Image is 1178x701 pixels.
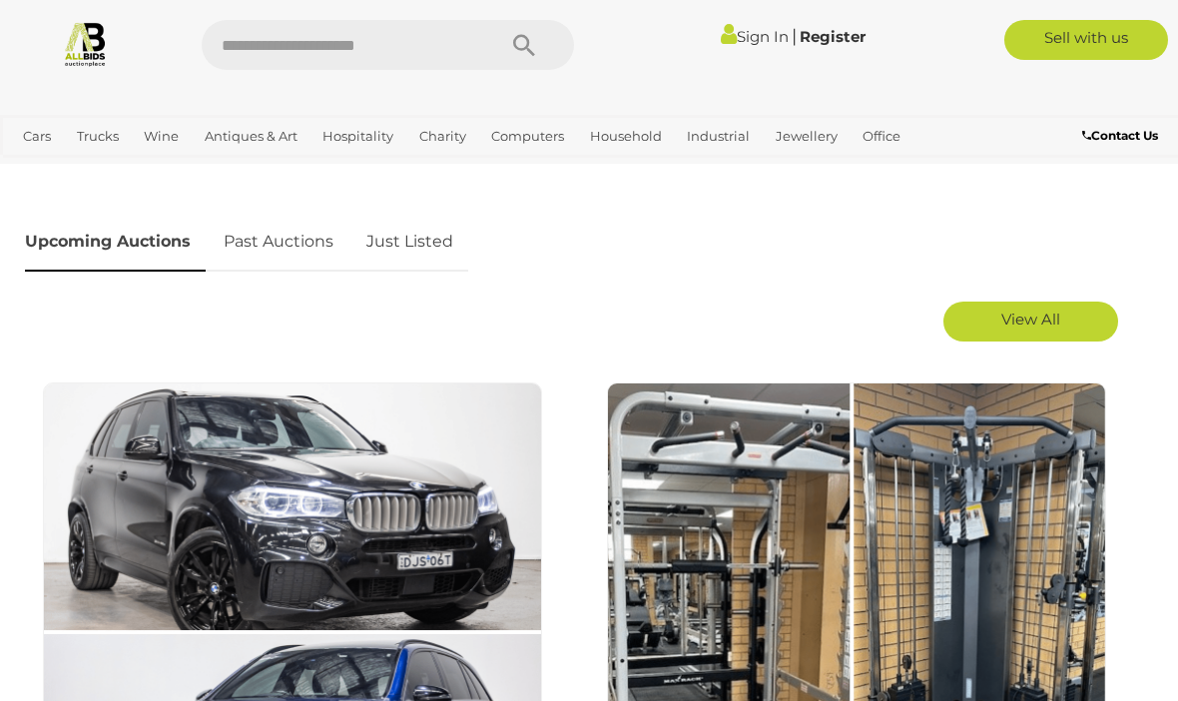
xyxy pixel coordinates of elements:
[792,25,797,47] span: |
[582,120,670,153] a: Household
[197,120,305,153] a: Antiques & Art
[62,20,109,67] img: Allbids.com.au
[800,27,866,46] a: Register
[855,120,908,153] a: Office
[136,120,187,153] a: Wine
[483,120,572,153] a: Computers
[351,213,468,272] a: Just Listed
[1082,125,1163,147] a: Contact Us
[679,120,758,153] a: Industrial
[943,302,1118,342] a: View All
[474,20,574,70] button: Search
[209,213,348,272] a: Past Auctions
[25,213,206,272] a: Upcoming Auctions
[15,153,72,186] a: Sports
[721,27,789,46] a: Sign In
[1001,310,1060,329] span: View All
[15,120,59,153] a: Cars
[411,120,474,153] a: Charity
[1004,20,1168,60] a: Sell with us
[69,120,127,153] a: Trucks
[314,120,401,153] a: Hospitality
[82,153,240,186] a: [GEOGRAPHIC_DATA]
[768,120,846,153] a: Jewellery
[1082,128,1158,143] b: Contact Us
